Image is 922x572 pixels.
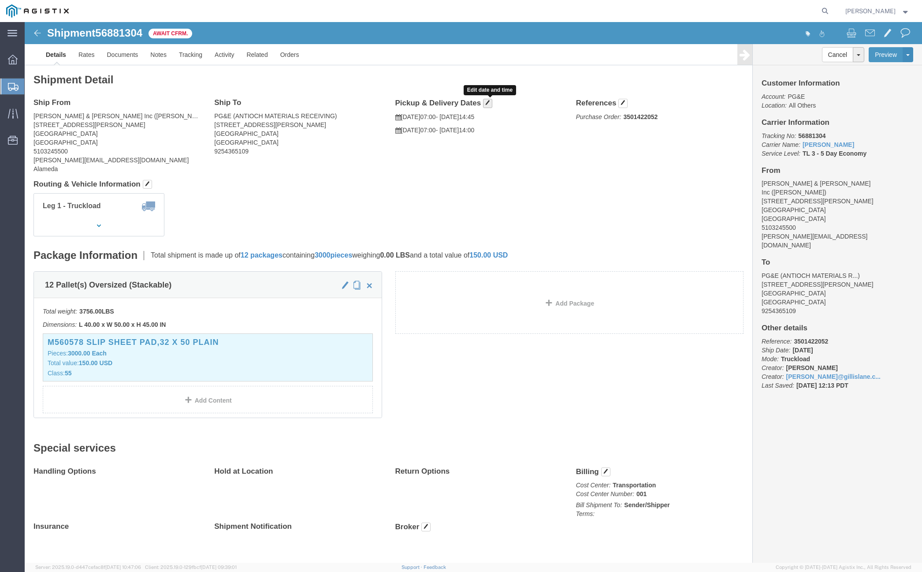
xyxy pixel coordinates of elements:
[845,6,910,16] button: [PERSON_NAME]
[35,565,141,570] span: Server: 2025.19.0-d447cefac8f
[402,565,424,570] a: Support
[145,565,237,570] span: Client: 2025.19.0-129fbcf
[424,565,446,570] a: Feedback
[25,22,922,563] iframe: FS Legacy Container
[845,6,896,16] span: Lucero Lizaola
[6,4,69,18] img: logo
[776,564,911,571] span: Copyright © [DATE]-[DATE] Agistix Inc., All Rights Reserved
[201,565,237,570] span: [DATE] 09:39:01
[105,565,141,570] span: [DATE] 10:47:06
